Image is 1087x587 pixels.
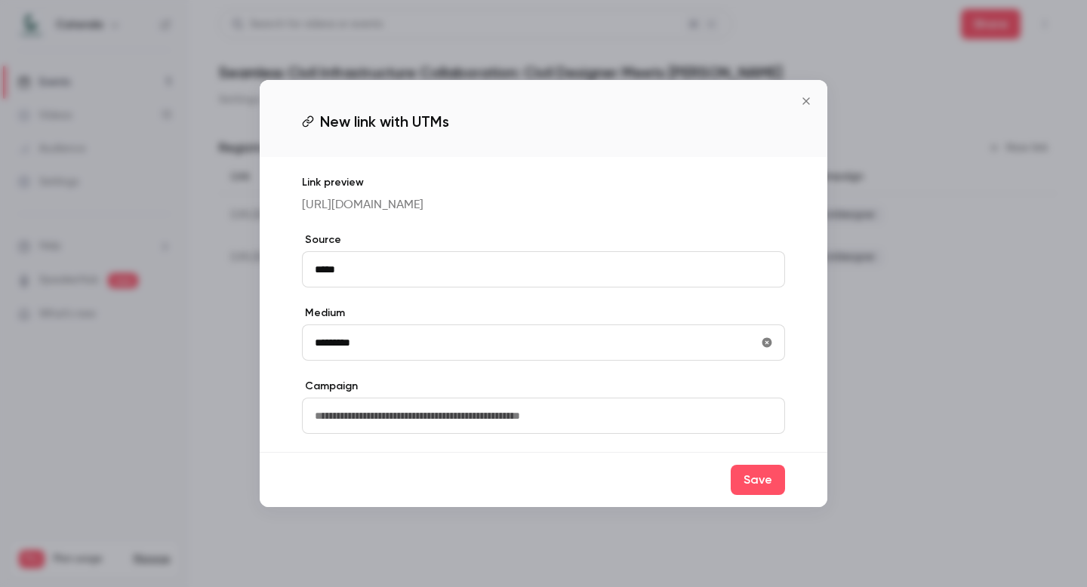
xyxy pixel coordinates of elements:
[320,110,449,133] span: New link with UTMs
[302,232,785,247] label: Source
[791,86,821,116] button: Close
[302,175,785,190] p: Link preview
[755,330,779,355] button: utmMedium
[731,465,785,495] button: Save
[302,379,785,394] label: Campaign
[302,196,785,214] p: [URL][DOMAIN_NAME]
[302,306,785,321] label: Medium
